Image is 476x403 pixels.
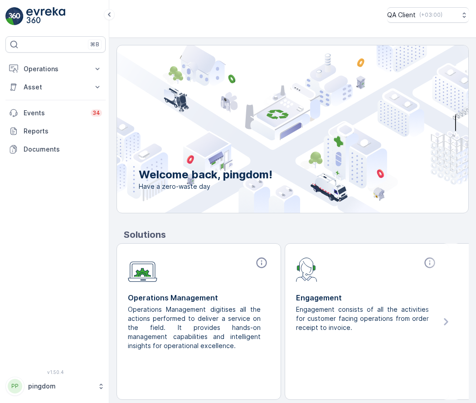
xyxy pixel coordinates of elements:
p: ⌘B [90,41,99,48]
span: v 1.50.4 [5,369,106,375]
img: module-icon [128,256,157,282]
span: Have a zero-waste day [139,182,272,191]
p: Welcome back, pingdom! [139,167,272,182]
a: Documents [5,140,106,158]
img: logo_light-DOdMpM7g.png [26,7,65,25]
p: Operations Management [128,292,270,303]
p: Events [24,108,85,118]
img: city illustration [76,45,468,213]
img: logo [5,7,24,25]
a: Events34 [5,104,106,122]
p: Engagement consists of all the activities for customer facing operations from order receipt to in... [296,305,431,332]
button: PPpingdom [5,377,106,396]
p: Operations Management digitises all the actions performed to deliver a service on the field. It p... [128,305,262,350]
button: Operations [5,60,106,78]
p: Reports [24,127,102,136]
button: QA Client(+03:00) [387,7,469,23]
p: Operations [24,64,87,74]
div: PP [8,379,22,393]
a: Reports [5,122,106,140]
p: Engagement [296,292,438,303]
p: ( +03:00 ) [419,11,442,19]
p: 34 [92,109,100,117]
p: Documents [24,145,102,154]
p: pingdom [28,382,93,391]
img: module-icon [296,256,317,282]
button: Asset [5,78,106,96]
p: QA Client [387,10,416,20]
p: Solutions [124,228,469,241]
p: Asset [24,83,87,92]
